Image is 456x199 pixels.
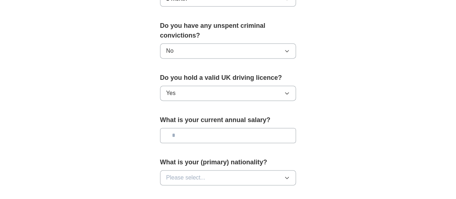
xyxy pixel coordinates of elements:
[166,89,176,98] span: Yes
[160,86,296,101] button: Yes
[160,157,296,167] label: What is your (primary) nationality?
[166,47,173,55] span: No
[160,73,296,83] label: Do you hold a valid UK driving licence?
[160,115,296,125] label: What is your current annual salary?
[160,43,296,59] button: No
[160,170,296,185] button: Please select...
[166,173,205,182] span: Please select...
[160,21,296,40] label: Do you have any unspent criminal convictions?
